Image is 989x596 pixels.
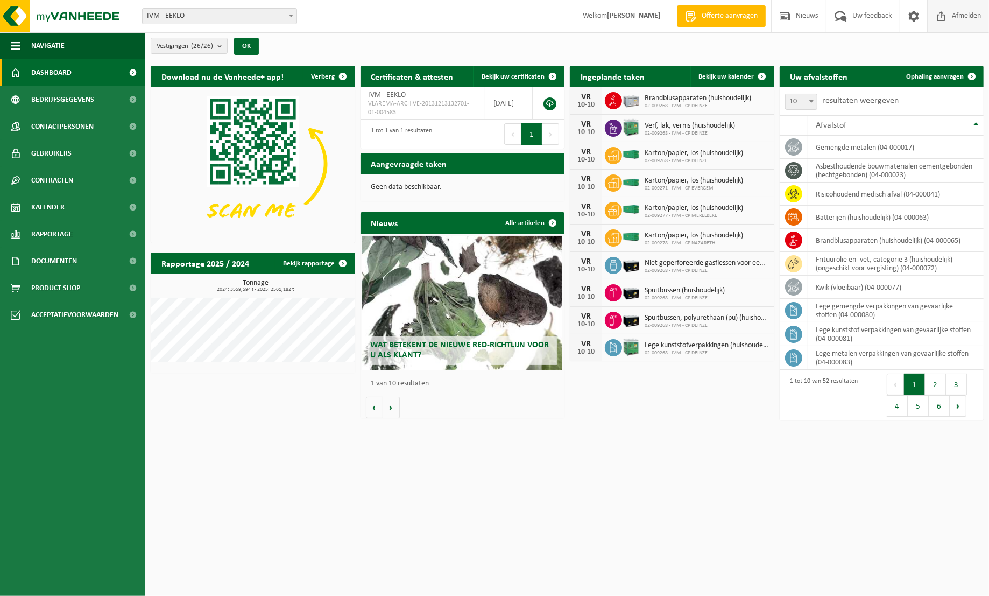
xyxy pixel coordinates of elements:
[575,312,597,321] div: VR
[786,94,817,109] span: 10
[622,255,640,274] img: PB-LB-0680-HPE-BK-11
[925,374,946,395] button: 2
[575,340,597,348] div: VR
[887,374,904,395] button: Previous
[906,73,964,80] span: Ophaling aanvragen
[383,397,400,418] button: Volgende
[575,293,597,301] div: 10-10
[785,94,817,110] span: 10
[366,397,383,418] button: Vorige
[521,123,542,145] button: 1
[31,140,72,167] span: Gebruikers
[898,66,983,87] a: Ophaling aanvragen
[31,59,72,86] span: Dashboard
[361,153,458,174] h2: Aangevraagde taken
[369,91,406,99] span: IVM - EEKLO
[31,275,80,301] span: Product Shop
[361,212,409,233] h2: Nieuws
[645,213,743,219] span: 02-009277 - IVM - CP MERELBEKE
[371,184,554,191] p: Geen data beschikbaar.
[950,395,966,417] button: Next
[575,321,597,328] div: 10-10
[645,204,743,213] span: Karton/papier, los (huishoudelijk)
[808,159,984,183] td: asbesthoudende bouwmaterialen cementgebonden (hechtgebonden) (04-000023)
[575,101,597,109] div: 10-10
[31,86,94,113] span: Bedrijfsgegevens
[575,239,597,246] div: 10-10
[622,150,640,159] img: HK-XC-40-GN-00
[622,177,640,187] img: HK-XC-30-GN-00
[622,205,640,214] img: HK-XC-40-GN-00
[473,66,563,87] a: Bekijk uw certificaten
[785,373,858,418] div: 1 tot 10 van 52 resultaten
[156,287,355,292] span: 2024: 3559,594 t - 2025: 2561,182 t
[575,266,597,274] div: 10-10
[808,346,984,370] td: lege metalen verpakkingen van gevaarlijke stoffen (04-000083)
[699,11,760,22] span: Offerte aanvragen
[908,395,929,417] button: 5
[369,100,477,117] span: VLAREMA-ARCHIVE-20131213132701-01-004583
[143,9,296,24] span: IVM - EEKLO
[622,283,640,301] img: PB-LB-0680-HPE-BK-11
[645,94,751,103] span: Brandblusapparaten (huishoudelijk)
[303,66,354,87] button: Verberg
[645,177,743,185] span: Karton/papier, los (huishoudelijk)
[151,87,355,241] img: Download de VHEPlus App
[542,123,559,145] button: Next
[575,211,597,219] div: 10-10
[575,257,597,266] div: VR
[191,43,213,50] count: (26/26)
[575,285,597,293] div: VR
[575,129,597,136] div: 10-10
[497,212,563,234] a: Alle artikelen
[151,253,260,274] h2: Rapportage 2025 / 2024
[808,136,984,159] td: gemengde metalen (04-000017)
[275,253,354,274] a: Bekijk rapportage
[156,279,355,292] h3: Tonnage
[570,66,655,87] h2: Ingeplande taken
[622,310,640,328] img: PB-LB-0680-HPE-BK-11
[575,230,597,239] div: VR
[151,66,294,87] h2: Download nu de Vanheede+ app!
[808,206,984,229] td: batterijen (huishoudelijk) (04-000063)
[504,123,521,145] button: Previous
[645,295,725,301] span: 02-009268 - IVM - CP DEINZE
[575,202,597,211] div: VR
[808,299,984,322] td: lege gemengde verpakkingen van gevaarlijke stoffen (04-000080)
[575,175,597,184] div: VR
[31,301,118,328] span: Acceptatievoorwaarden
[946,374,967,395] button: 3
[485,87,533,120] td: [DATE]
[366,122,433,146] div: 1 tot 1 van 1 resultaten
[808,229,984,252] td: brandblusapparaten (huishoudelijk) (04-000065)
[31,221,73,248] span: Rapportage
[699,73,754,80] span: Bekijk uw kalender
[645,286,725,295] span: Spuitbussen (huishoudelijk)
[677,5,766,27] a: Offerte aanvragen
[645,149,743,158] span: Karton/papier, los (huishoudelijk)
[808,252,984,276] td: frituurolie en -vet, categorie 3 (huishoudelijk) (ongeschikt voor vergisting) (04-000072)
[645,122,735,130] span: Verf, lak, vernis (huishoudelijk)
[31,32,65,59] span: Navigatie
[808,276,984,299] td: kwik (vloeibaar) (04-000077)
[622,337,640,357] img: PB-HB-1400-HPE-GN-11
[904,374,925,395] button: 1
[607,12,661,20] strong: [PERSON_NAME]
[645,158,743,164] span: 02-009268 - IVM - CP DEINZE
[780,66,859,87] h2: Uw afvalstoffen
[645,185,743,192] span: 02-009271 - IVM - CP EVERGEM
[622,232,640,242] img: HK-XC-40-GN-00
[31,248,77,275] span: Documenten
[575,184,597,191] div: 10-10
[362,236,562,370] a: Wat betekent de nieuwe RED-richtlijn voor u als klant?
[482,73,545,80] span: Bekijk uw certificaten
[645,232,743,240] span: Karton/papier, los (huishoudelijk)
[157,38,213,54] span: Vestigingen
[234,38,259,55] button: OK
[371,380,560,388] p: 1 van 10 resultaten
[31,167,73,194] span: Contracten
[645,341,769,350] span: Lege kunststofverpakkingen (huishoudelijk)
[645,259,769,268] span: Niet geperforeerde gasflessen voor eenmalig gebruik (huishoudelijk)
[370,341,549,360] span: Wat betekent de nieuwe RED-richtlijn voor u als klant?
[823,96,899,105] label: resultaten weergeven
